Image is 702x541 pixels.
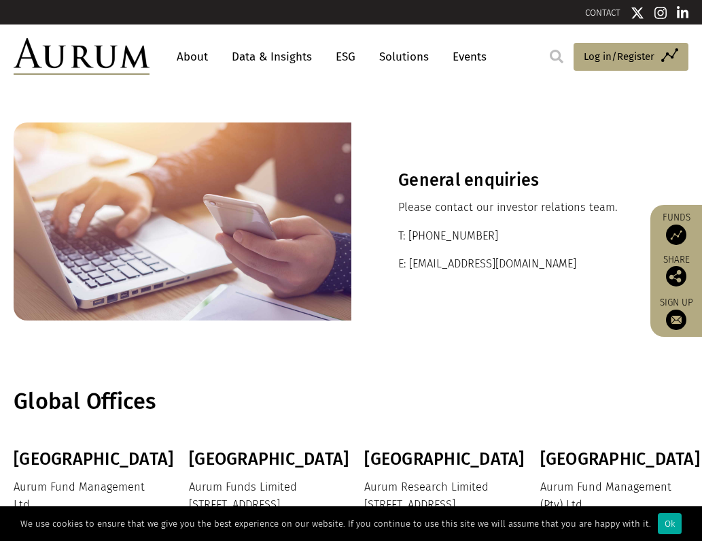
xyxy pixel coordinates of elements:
[666,310,686,330] img: Sign up to our newsletter
[666,266,686,286] img: Share this post
[398,255,642,273] p: E: [EMAIL_ADDRESS][DOMAIN_NAME]
[658,513,682,534] div: Ok
[364,449,509,470] h3: [GEOGRAPHIC_DATA]
[631,6,644,20] img: Twitter icon
[446,44,487,69] a: Events
[398,170,642,191] h3: General enquiries
[657,255,695,286] div: Share
[170,44,215,69] a: About
[657,297,695,330] a: Sign up
[677,6,689,20] img: Linkedin icon
[189,449,334,470] h3: [GEOGRAPHIC_DATA]
[654,6,667,20] img: Instagram icon
[329,44,362,69] a: ESG
[398,227,642,245] p: T: [PHONE_NUMBER]
[372,44,436,69] a: Solutions
[398,199,642,216] p: Please contact our investor relations team.
[585,7,620,18] a: CONTACT
[225,44,319,69] a: Data & Insights
[540,449,685,470] h3: [GEOGRAPHIC_DATA]
[584,48,654,65] span: Log in/Register
[14,389,685,415] h1: Global Offices
[14,38,150,75] img: Aurum
[14,449,158,470] h3: [GEOGRAPHIC_DATA]
[550,50,563,63] img: search.svg
[666,225,686,245] img: Access Funds
[657,212,695,245] a: Funds
[574,43,688,71] a: Log in/Register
